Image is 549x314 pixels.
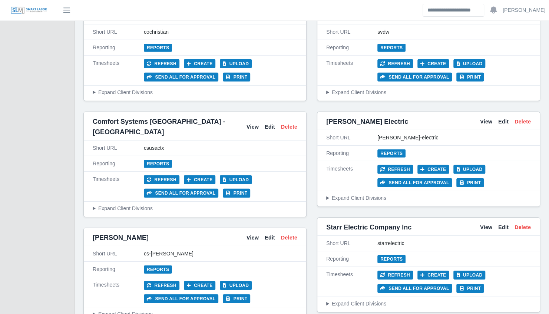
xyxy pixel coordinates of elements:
[144,160,172,168] a: Reports
[223,294,250,303] button: Print
[326,222,411,232] span: Starr Electric Company Inc
[184,281,216,290] button: Create
[377,149,406,158] a: Reports
[93,89,297,96] summary: Expand Client Divisions
[93,144,144,152] div: Short URL
[144,44,172,52] a: Reports
[326,255,377,263] div: Reporting
[453,59,485,68] button: Upload
[247,234,259,242] a: View
[281,123,297,131] a: Delete
[93,59,144,82] div: Timesheets
[377,271,413,280] button: Refresh
[326,134,377,142] div: Short URL
[220,59,252,68] button: Upload
[144,265,172,274] a: Reports
[326,28,377,36] div: Short URL
[93,265,144,273] div: Reporting
[377,59,413,68] button: Refresh
[184,59,216,68] button: Create
[223,73,250,82] button: Print
[265,123,275,131] a: Edit
[144,175,179,184] button: Refresh
[326,239,377,247] div: Short URL
[417,165,449,174] button: Create
[326,116,408,127] span: [PERSON_NAME] Electric
[93,205,297,212] summary: Expand Client Divisions
[480,224,492,231] a: View
[417,271,449,280] button: Create
[93,232,149,243] span: [PERSON_NAME]
[144,73,218,82] button: Send all for approval
[93,281,144,303] div: Timesheets
[377,178,452,187] button: Send all for approval
[377,44,406,52] a: Reports
[498,118,509,126] a: Edit
[223,189,250,198] button: Print
[326,194,531,202] summary: Expand Client Divisions
[377,28,531,36] div: svdw
[326,165,377,187] div: Timesheets
[93,160,144,168] div: Reporting
[144,294,218,303] button: Send all for approval
[265,234,275,242] a: Edit
[515,118,531,126] a: Delete
[93,44,144,52] div: Reporting
[453,271,485,280] button: Upload
[144,28,297,36] div: cochristian
[456,284,484,293] button: Print
[377,165,413,174] button: Refresh
[456,73,484,82] button: Print
[93,116,247,137] span: Comfort Systems [GEOGRAPHIC_DATA] - [GEOGRAPHIC_DATA]
[417,59,449,68] button: Create
[503,6,545,14] a: [PERSON_NAME]
[326,149,377,157] div: Reporting
[220,281,252,290] button: Upload
[456,178,484,187] button: Print
[10,6,47,14] img: SLM Logo
[144,189,218,198] button: Send all for approval
[515,224,531,231] a: Delete
[377,134,531,142] div: [PERSON_NAME]-electric
[326,89,531,96] summary: Expand Client Divisions
[247,123,259,131] a: View
[480,118,492,126] a: View
[144,59,179,68] button: Refresh
[326,271,377,293] div: Timesheets
[423,4,484,17] input: Search
[453,165,485,174] button: Upload
[377,239,531,247] div: starrelectric
[144,250,297,258] div: cs-[PERSON_NAME]
[326,300,531,308] summary: Expand Client Divisions
[144,281,179,290] button: Refresh
[220,175,252,184] button: Upload
[184,175,216,184] button: Create
[377,284,452,293] button: Send all for approval
[377,73,452,82] button: Send all for approval
[326,59,377,82] div: Timesheets
[281,234,297,242] a: Delete
[326,44,377,52] div: Reporting
[377,255,406,263] a: Reports
[93,175,144,198] div: Timesheets
[93,28,144,36] div: Short URL
[498,224,509,231] a: Edit
[93,250,144,258] div: Short URL
[144,144,297,152] div: csusactx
